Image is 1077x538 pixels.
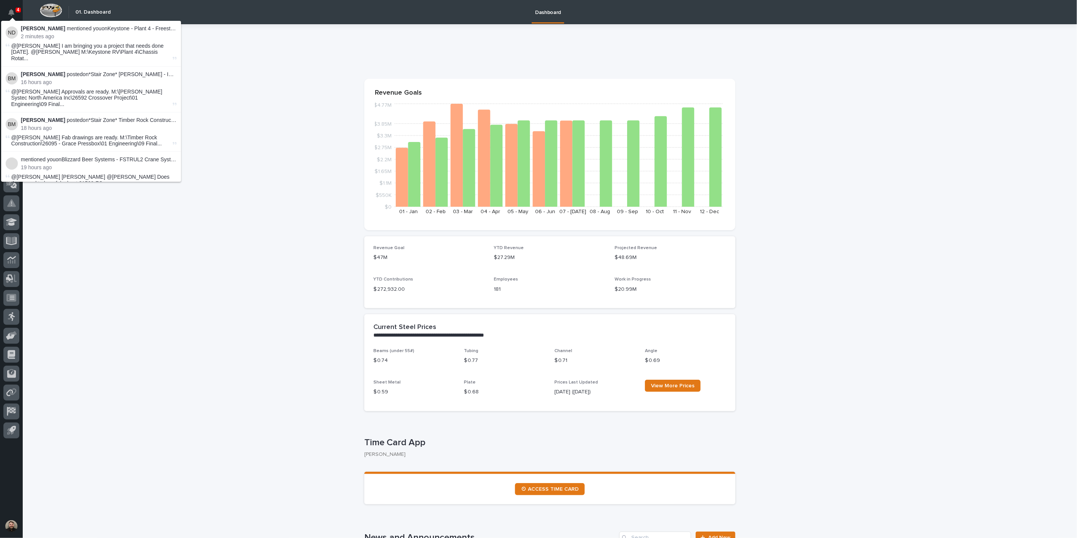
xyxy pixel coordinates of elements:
span: ⏲ ACCESS TIME CARD [521,487,579,492]
p: mentioned you on Keystone - Plant 4 - Freestanding Monorail Structure : [21,25,176,32]
p: $47M [373,254,485,262]
p: mentioned you on Blizzard Beer Systems - FSTRUL2 Crane System : [21,156,176,163]
p: $20.99M [615,285,726,293]
p: $ 0.71 [554,357,636,365]
text: 10 - Oct [646,209,664,214]
img: Ben Miller [6,118,18,130]
p: Revenue Goals [375,89,725,97]
p: posted on *Stair Zone* Timber Rock Construction - Custom Stair : [21,117,176,123]
tspan: $550K [376,192,392,198]
p: 19 hours ago [21,164,176,171]
p: posted on *Stair Zone* [PERSON_NAME] - ID Logistics Warehousing LLC - Crossover Project : [21,71,176,78]
span: @[PERSON_NAME] I am bringing you a project that needs done [DATE]. @[PERSON_NAME] M:\Keystone RV\... [11,43,171,62]
p: 18 hours ago [21,125,176,131]
span: View More Prices [651,383,695,388]
span: Revenue Goal [373,246,404,250]
span: Prices Last Updated [554,380,598,385]
p: $ 0.74 [373,357,455,365]
tspan: $0 [385,204,392,210]
p: 16 hours ago [21,79,176,86]
button: users-avatar [3,518,19,534]
p: $ 0.59 [373,388,455,396]
p: Time Card App [364,437,732,448]
span: Work in Progress [615,277,651,282]
p: 4 [17,7,19,12]
text: 02 - Feb [426,209,446,214]
text: 09 - Sep [617,209,638,214]
span: @[PERSON_NAME] Approvals are ready. M:\[PERSON_NAME] Systec North America Inc\26592 Crossover Pro... [11,89,171,108]
a: ⏲ ACCESS TIME CARD [515,483,585,495]
p: $ 0.69 [645,357,726,365]
span: YTD Revenue [494,246,524,250]
p: [DATE] ([DATE]) [554,388,636,396]
img: Ben Miller [6,72,18,84]
span: Plate [464,380,476,385]
tspan: $2.2M [377,157,392,162]
p: 181 [494,285,606,293]
strong: [PERSON_NAME] [21,25,65,31]
strong: [PERSON_NAME] [21,71,65,77]
div: Notifications4 [9,9,19,21]
span: Sheet Metal [373,380,401,385]
text: 06 - Jun [535,209,555,214]
img: Workspace Logo [40,3,62,17]
p: [PERSON_NAME] [364,451,729,458]
tspan: $1.65M [375,169,392,174]
tspan: $1.1M [379,181,392,186]
span: Beams (under 55#) [373,349,414,353]
tspan: $3.85M [374,121,392,126]
text: 03 - Mar [453,209,473,214]
text: 08 - Aug [590,209,610,214]
span: @[PERSON_NAME] Fab drawings are ready. M:\Timber Rock Construction\26095 - Grace Pressbox\01 Engi... [11,134,171,147]
p: $48.69M [615,254,726,262]
span: Channel [554,349,572,353]
p: 2 minutes ago [21,33,176,40]
h2: Current Steel Prices [373,323,436,332]
text: 11 - Nov [673,209,691,214]
strong: [PERSON_NAME] [21,117,65,123]
p: $ 0.68 [464,388,545,396]
text: 05 - May [507,209,528,214]
a: View More Prices [645,380,701,392]
p: $27.29M [494,254,606,262]
button: Notifications [3,5,19,20]
span: Employees [494,277,518,282]
span: @[PERSON_NAME] [PERSON_NAME] @[PERSON_NAME] Does there need to be a fab sheet 21560-FC-WD98,WD99,... [11,174,171,193]
tspan: $2.75M [374,145,392,150]
img: Noah Diaz [6,27,18,39]
tspan: $4.77M [374,103,392,108]
span: Projected Revenue [615,246,657,250]
span: YTD Contributions [373,277,413,282]
p: $ 272,932.00 [373,285,485,293]
text: 07 - [DATE] [559,209,586,214]
span: Angle [645,349,657,353]
text: 04 - Apr [481,209,500,214]
span: Tubing [464,349,478,353]
tspan: $3.3M [377,133,392,139]
text: 01 - Jan [399,209,418,214]
p: $ 0.77 [464,357,545,365]
text: 12 - Dec [700,209,719,214]
h2: 01. Dashboard [75,9,111,16]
